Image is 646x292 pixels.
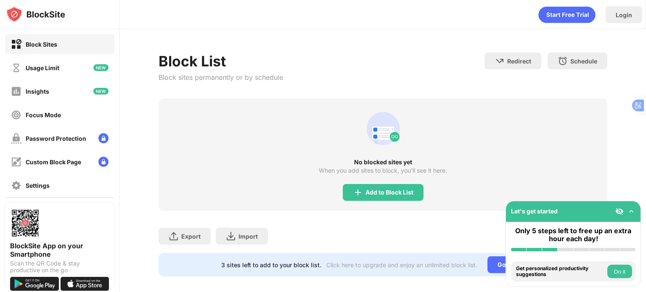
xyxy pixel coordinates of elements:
div: Redirect [507,58,531,65]
div: Add to Block List [365,189,413,196]
img: password-protection-off.svg [11,133,21,144]
img: block-on.svg [11,39,21,50]
img: get-it-on-google-play.svg [10,277,59,291]
img: lock-menu.svg [98,133,109,143]
div: Schedule [570,58,597,65]
div: When you add sites to block, you’ll see it here. [319,167,447,174]
img: omni-setup-toggle.svg [627,207,635,216]
img: focus-off.svg [11,110,21,120]
div: animation [538,6,596,23]
div: Custom Block Page [26,158,81,166]
button: Do it [607,265,632,278]
img: options-page-qr-code.png [10,208,40,238]
div: Settings [26,182,50,189]
img: logo-blocksite.svg [6,6,65,23]
div: 3 sites left to add to your block list. [221,261,321,268]
div: Go Unlimited [487,256,545,273]
div: Export [181,233,201,240]
div: Usage Limit [26,64,59,71]
div: Import [238,233,258,240]
img: settings-off.svg [11,180,21,191]
div: Insights [26,88,49,95]
div: Let's get started [511,208,558,215]
img: time-usage-off.svg [11,63,21,73]
img: new-icon.svg [93,64,109,71]
div: Block List [159,53,283,70]
div: Get personalized productivity suggestions [516,266,605,278]
div: Password Protection [26,135,86,142]
img: download-on-the-app-store.svg [61,277,109,291]
img: eye-not-visible.svg [615,207,624,216]
div: Click here to upgrade and enjoy an unlimited block list. [326,261,477,268]
img: customize-block-page-off.svg [11,157,21,167]
div: animation [363,108,403,149]
div: No blocked sites yet [159,159,607,166]
img: lock-menu.svg [98,157,109,167]
img: new-icon.svg [93,88,109,95]
div: BlockSite App on your Smartphone [10,242,109,258]
div: Block sites permanently or by schedule [159,73,283,82]
div: Only 5 steps left to free up an extra hour each day! [511,227,635,243]
div: Block Sites [26,41,57,48]
div: Login [616,11,632,18]
div: Focus Mode [26,111,61,118]
img: insights-off.svg [11,86,21,97]
div: Scan the QR Code & stay productive on the go [10,260,109,274]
